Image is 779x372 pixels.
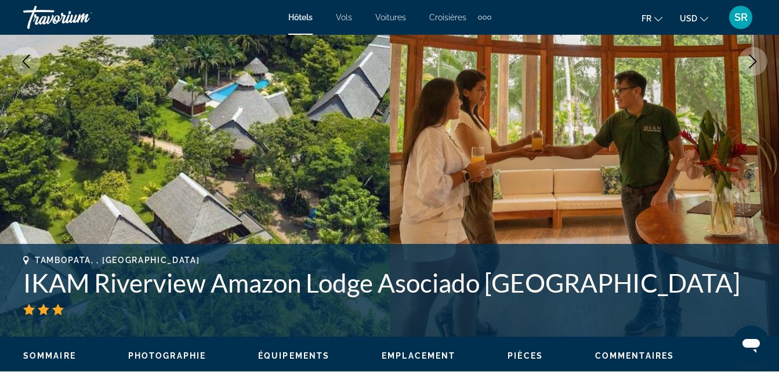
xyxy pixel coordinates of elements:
span: Emplacement [382,351,455,360]
iframe: Bouton de lancement de la fenêtre de messagerie [733,326,770,363]
span: Sommaire [23,351,76,360]
button: Previous image [12,47,41,76]
span: USD [680,14,697,23]
span: Pièces [508,351,543,360]
button: Équipements [258,351,329,361]
button: Commentaires [595,351,674,361]
a: Croisières [429,13,466,22]
span: Commentaires [595,351,674,360]
h1: IKAM Riverview Amazon Lodge Asociado [GEOGRAPHIC_DATA] [23,268,756,298]
a: Voitures [375,13,406,22]
button: Change language [642,10,662,27]
span: Équipements [258,351,329,360]
button: User Menu [726,5,756,30]
span: Tambopata, , [GEOGRAPHIC_DATA] [35,256,200,265]
button: Sommaire [23,351,76,361]
span: SR [734,12,748,23]
button: Next image [738,47,767,76]
button: Photographie [128,351,206,361]
a: Hôtels [288,13,313,22]
span: fr [642,14,651,23]
button: Change currency [680,10,708,27]
button: Emplacement [382,351,455,361]
button: Extra navigation items [478,8,491,27]
a: Travorium [23,2,139,32]
a: Vols [336,13,352,22]
span: Photographie [128,351,206,360]
button: Pièces [508,351,543,361]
